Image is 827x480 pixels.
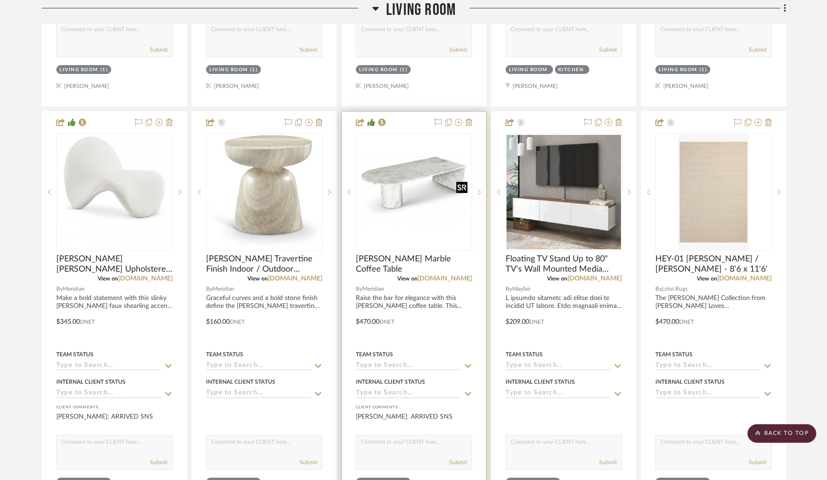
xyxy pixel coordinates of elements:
div: Internal Client Status [356,378,425,386]
span: View on [247,276,268,281]
div: Living Room [209,67,248,73]
input: Type to Search… [206,362,311,371]
div: Internal Client Status [655,378,725,386]
div: Living Room [60,67,98,73]
a: [DOMAIN_NAME] [268,275,322,282]
div: Kitchen [558,67,584,73]
span: Meridian [362,285,384,293]
div: Internal Client Status [506,378,575,386]
span: View on [547,276,567,281]
div: Living Room [509,67,547,73]
input: Type to Search… [56,389,161,398]
span: View on [697,276,717,281]
div: [PERSON_NAME]: ARRIVED SNS [356,412,472,431]
input: Type to Search… [506,389,611,398]
button: Submit [150,458,167,467]
div: Team Status [655,350,693,359]
span: Wayfair [512,285,531,293]
div: (1) [100,67,108,73]
span: [PERSON_NAME] Marble Coffee Table [356,254,472,274]
input: Type to Search… [506,362,611,371]
button: Submit [449,458,467,467]
a: [DOMAIN_NAME] [567,275,622,282]
button: Submit [599,46,617,54]
span: [PERSON_NAME] Travertine Finish Indoor / Outdoor Concrete End Table [206,254,322,274]
button: Submit [749,458,767,467]
img: HEY-01 CJ IVORY / DOVE - 8'6 x 11'6' [678,134,748,250]
input: Type to Search… [655,389,760,398]
span: View on [98,276,118,281]
div: (1) [400,67,408,73]
button: Submit [150,46,167,54]
button: Submit [300,46,317,54]
div: Team Status [206,350,243,359]
span: Meridian [213,285,234,293]
div: (1) [700,67,707,73]
img: Avellino Travertine Finish Indoor / Outdoor Concrete End Table [207,135,321,249]
div: Team Status [56,350,93,359]
span: By [655,285,662,293]
input: Type to Search… [356,362,461,371]
a: [DOMAIN_NAME] [418,275,472,282]
input: Type to Search… [206,389,311,398]
scroll-to-top-button: BACK TO TOP [747,424,816,443]
div: [PERSON_NAME]: ARRIVED SNS [56,412,173,431]
span: By [356,285,362,293]
a: [DOMAIN_NAME] [717,275,772,282]
div: Team Status [506,350,543,359]
img: Salerno Marble Coffee Table [357,157,471,227]
span: Floating TV Stand Up to 80" TV's Wall Mounted Media Console [506,254,622,274]
div: Internal Client Status [56,378,126,386]
input: Type to Search… [655,362,760,371]
div: 0 [207,133,322,251]
img: Theodore Faux Sherling Upholstered Accent Chair [57,136,172,248]
div: Internal Client Status [206,378,275,386]
input: Type to Search… [356,389,461,398]
span: Meridian [63,285,85,293]
span: By [206,285,213,293]
span: By [506,285,512,293]
input: Type to Search… [56,362,161,371]
div: Living Room [359,67,398,73]
button: Submit [300,458,317,467]
span: [PERSON_NAME] [PERSON_NAME] Upholstered Accent Chair [56,254,173,274]
button: Submit [599,458,617,467]
span: HEY-01 [PERSON_NAME] / [PERSON_NAME] - 8'6 x 11'6' [655,254,772,274]
div: Living Room [659,67,697,73]
a: [DOMAIN_NAME] [118,275,173,282]
span: Loloi Rugs [662,285,687,293]
span: By [56,285,63,293]
button: Submit [749,46,767,54]
div: (1) [250,67,258,73]
span: View on [397,276,418,281]
div: 0 [356,133,472,251]
button: Submit [449,46,467,54]
img: Floating TV Stand Up to 80" TV's Wall Mounted Media Console [507,135,621,249]
div: Team Status [356,350,393,359]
